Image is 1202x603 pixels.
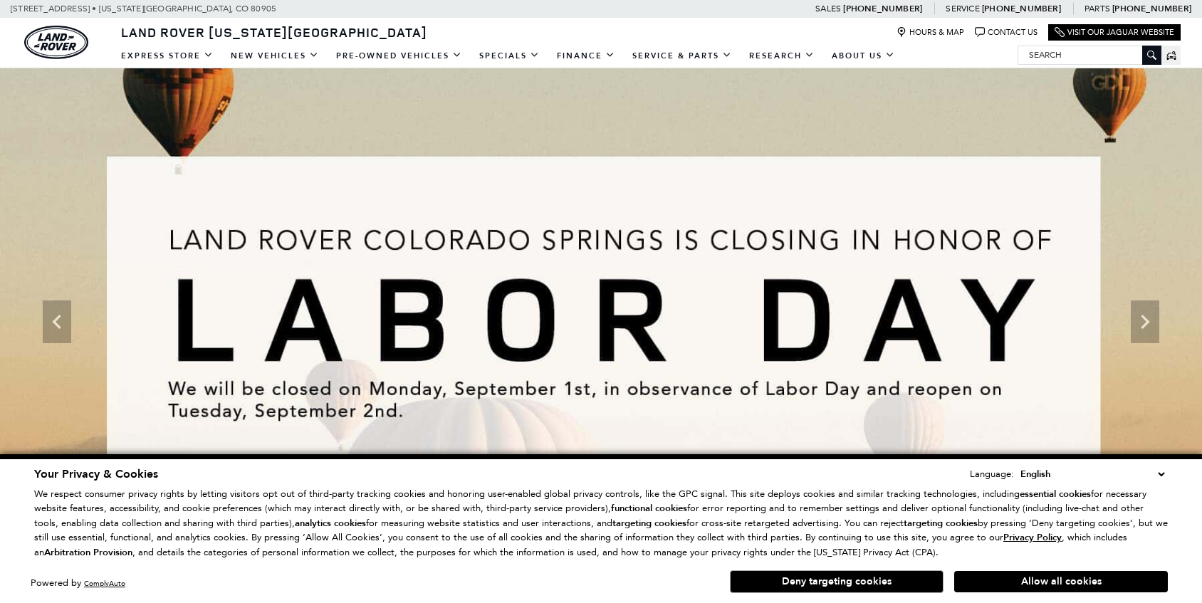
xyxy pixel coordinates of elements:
span: Service [946,4,979,14]
a: Visit Our Jaguar Website [1055,27,1174,38]
div: Powered by [31,579,125,588]
div: Next [1131,300,1159,343]
a: About Us [823,43,904,68]
span: Sales [815,4,841,14]
div: Previous [43,300,71,343]
a: Finance [548,43,624,68]
a: Land Rover [US_STATE][GEOGRAPHIC_DATA] [113,23,436,41]
a: New Vehicles [222,43,328,68]
a: [STREET_ADDRESS] • [US_STATE][GEOGRAPHIC_DATA], CO 80905 [11,4,276,14]
a: [PHONE_NUMBER] [1112,3,1191,14]
input: Search [1018,46,1161,63]
a: Specials [471,43,548,68]
strong: functional cookies [611,502,687,515]
a: Privacy Policy [1003,532,1062,542]
a: [PHONE_NUMBER] [982,3,1061,14]
strong: essential cookies [1020,488,1091,500]
strong: targeting cookies [904,517,978,530]
button: Deny targeting cookies [730,570,944,593]
a: land-rover [24,26,88,59]
strong: targeting cookies [612,517,686,530]
select: Language Select [1017,466,1168,482]
a: Hours & Map [897,27,964,38]
strong: Arbitration Provision [44,546,132,559]
span: Parts [1085,4,1110,14]
span: Land Rover [US_STATE][GEOGRAPHIC_DATA] [121,23,427,41]
u: Privacy Policy [1003,531,1062,544]
a: Pre-Owned Vehicles [328,43,471,68]
a: [PHONE_NUMBER] [843,3,922,14]
a: ComplyAuto [84,579,125,588]
p: We respect consumer privacy rights by letting visitors opt out of third-party tracking cookies an... [34,487,1168,560]
a: Contact Us [975,27,1038,38]
nav: Main Navigation [113,43,904,68]
a: Research [741,43,823,68]
div: Language: [970,469,1014,478]
span: Your Privacy & Cookies [34,466,158,482]
img: Land Rover [24,26,88,59]
a: Service & Parts [624,43,741,68]
strong: analytics cookies [295,517,366,530]
button: Allow all cookies [954,571,1168,592]
a: EXPRESS STORE [113,43,222,68]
